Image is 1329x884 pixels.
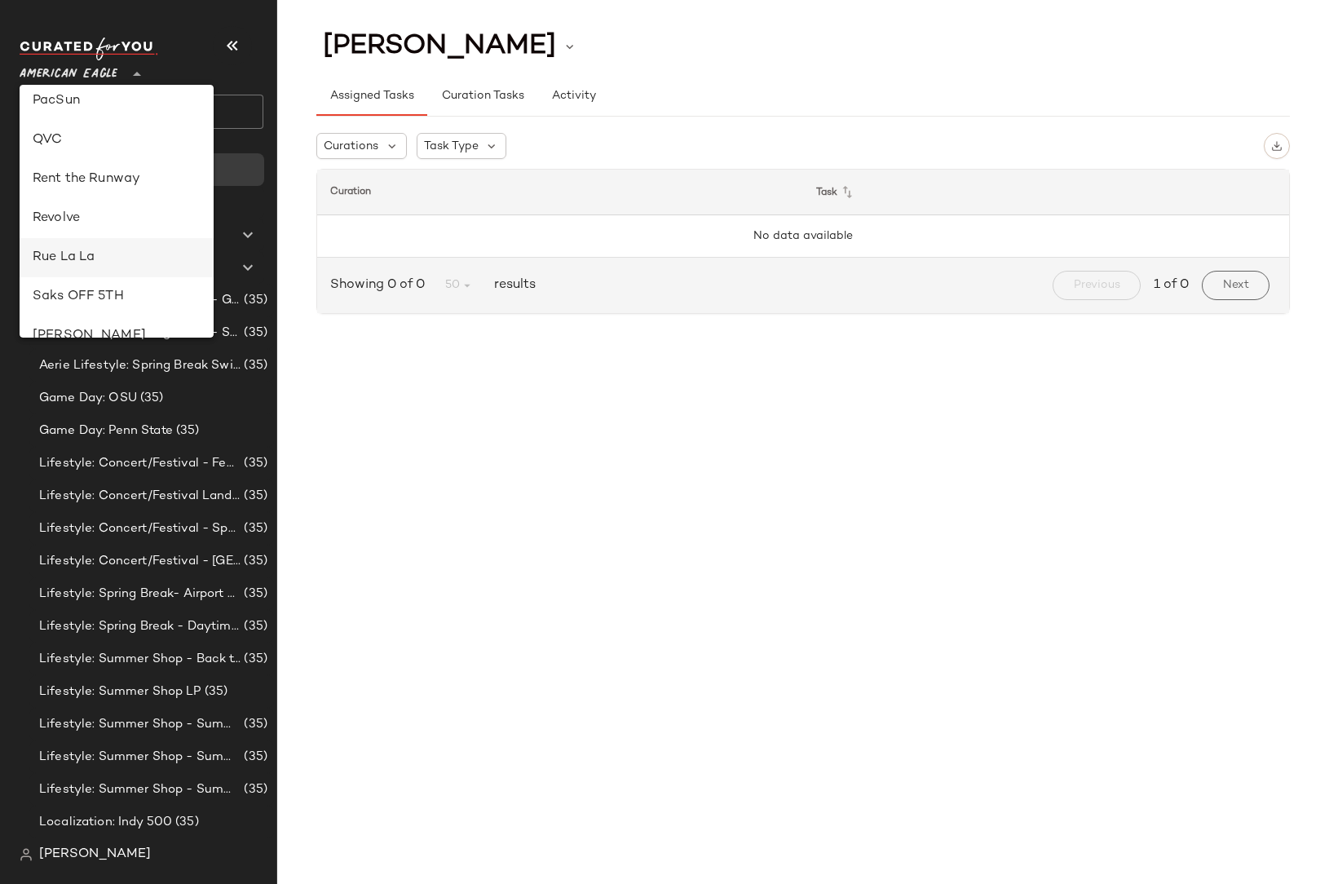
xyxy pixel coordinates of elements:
[241,552,267,571] span: (35)
[39,585,241,603] span: Lifestyle: Spring Break- Airport Style
[20,848,33,861] img: svg%3e
[241,291,267,310] span: (35)
[33,248,201,267] div: Rue La La
[241,487,267,506] span: (35)
[20,55,117,85] span: American Eagle
[39,845,151,864] span: [PERSON_NAME]
[39,683,201,701] span: Lifestyle: Summer Shop LP
[317,170,803,215] th: Curation
[329,90,414,103] span: Assigned Tasks
[172,813,199,832] span: (35)
[551,90,596,103] span: Activity
[39,422,173,440] span: Game Day: Penn State
[424,138,479,155] span: Task Type
[241,715,267,734] span: (35)
[33,326,201,346] div: [PERSON_NAME]
[241,324,267,343] span: (35)
[440,90,523,103] span: Curation Tasks
[323,31,556,62] span: [PERSON_NAME]
[33,287,201,307] div: Saks OFF 5TH
[33,91,201,111] div: PacSun
[241,650,267,669] span: (35)
[39,617,241,636] span: Lifestyle: Spring Break - Daytime Casual
[488,276,536,295] span: results
[39,650,241,669] span: Lifestyle: Summer Shop - Back to School Essentials
[33,170,201,189] div: Rent the Runway
[39,356,241,375] span: Aerie Lifestyle: Spring Break Swimsuits Landing Page
[20,85,214,338] div: undefined-list
[39,813,172,832] span: Localization: Indy 500
[317,215,1289,258] td: No data available
[241,356,267,375] span: (35)
[39,780,241,799] span: Lifestyle: Summer Shop - Summer Study Sessions
[39,389,137,408] span: Game Day: OSU
[39,552,241,571] span: Lifestyle: Concert/Festival - [GEOGRAPHIC_DATA]
[137,389,164,408] span: (35)
[241,519,267,538] span: (35)
[241,454,267,473] span: (35)
[20,38,158,60] img: cfy_white_logo.C9jOOHJF.svg
[241,585,267,603] span: (35)
[1222,279,1249,292] span: Next
[324,138,378,155] span: Curations
[1202,271,1269,300] button: Next
[39,519,241,538] span: Lifestyle: Concert/Festival - Sporty
[803,170,1289,215] th: Task
[1271,140,1283,152] img: svg%3e
[39,487,241,506] span: Lifestyle: Concert/Festival Landing Page
[241,748,267,767] span: (35)
[33,130,201,150] div: QVC
[1154,276,1189,295] span: 1 of 0
[39,454,241,473] span: Lifestyle: Concert/Festival - Femme
[330,276,431,295] span: Showing 0 of 0
[241,780,267,799] span: (35)
[241,617,267,636] span: (35)
[201,683,228,701] span: (35)
[39,715,241,734] span: Lifestyle: Summer Shop - Summer Abroad
[39,748,241,767] span: Lifestyle: Summer Shop - Summer Internship
[33,209,201,228] div: Revolve
[173,422,200,440] span: (35)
